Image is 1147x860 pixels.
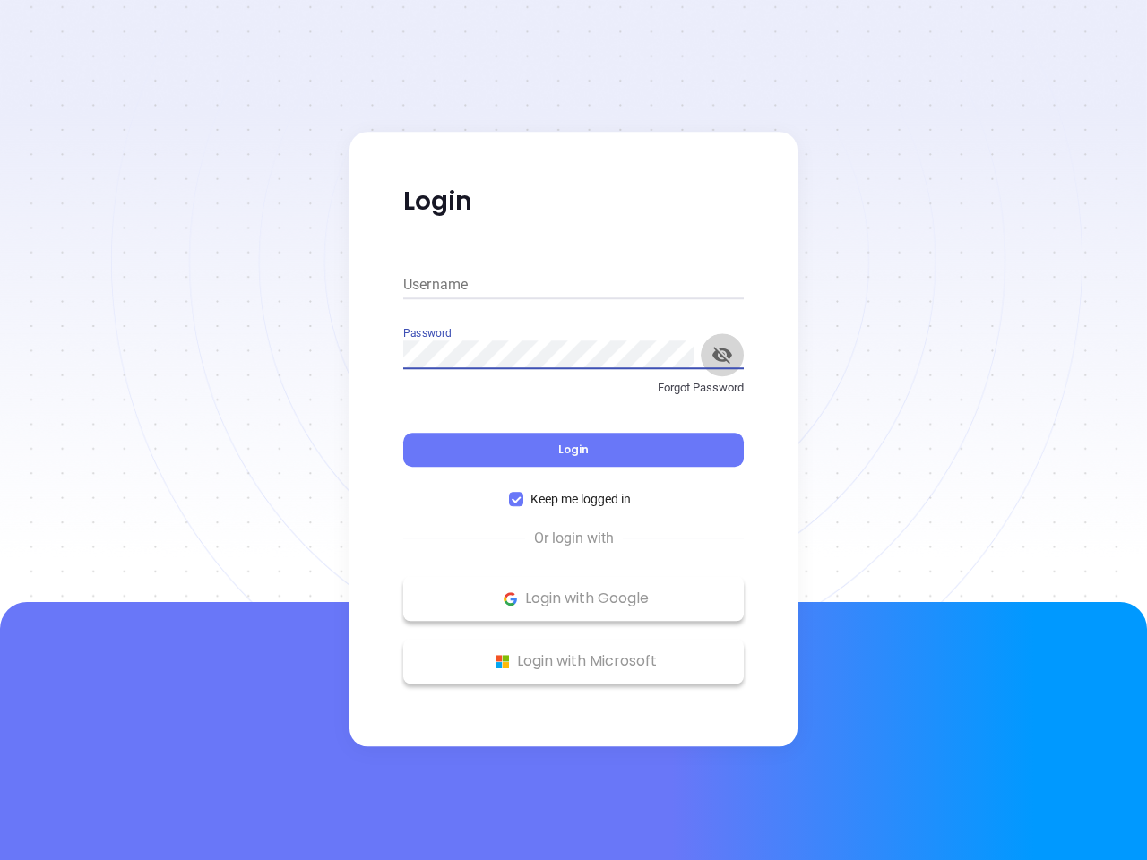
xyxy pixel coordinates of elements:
button: Microsoft Logo Login with Microsoft [403,639,744,684]
p: Forgot Password [403,379,744,397]
button: Login [403,433,744,467]
label: Password [403,328,451,339]
button: Google Logo Login with Google [403,576,744,621]
p: Login [403,185,744,218]
span: Keep me logged in [523,489,638,509]
span: Or login with [525,528,623,549]
img: Google Logo [499,588,522,610]
img: Microsoft Logo [491,650,513,673]
button: toggle password visibility [701,333,744,376]
p: Login with Microsoft [412,648,735,675]
a: Forgot Password [403,379,744,411]
span: Login [558,442,589,457]
p: Login with Google [412,585,735,612]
